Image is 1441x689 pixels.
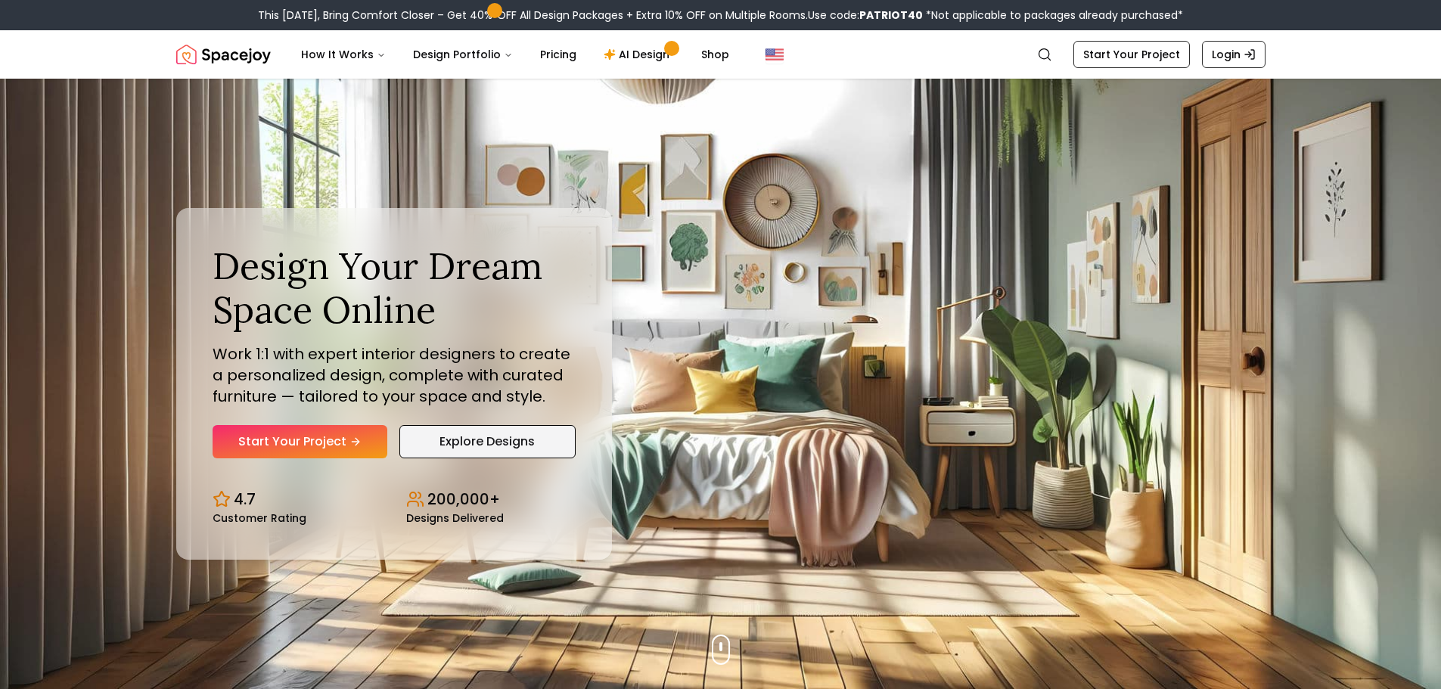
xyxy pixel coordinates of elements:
a: Start Your Project [213,425,387,458]
button: How It Works [289,39,398,70]
span: Use code: [808,8,923,23]
a: Start Your Project [1073,41,1190,68]
h1: Design Your Dream Space Online [213,244,576,331]
div: This [DATE], Bring Comfort Closer – Get 40% OFF All Design Packages + Extra 10% OFF on Multiple R... [258,8,1183,23]
a: Pricing [528,39,589,70]
img: Spacejoy Logo [176,39,271,70]
a: Login [1202,41,1266,68]
a: Explore Designs [399,425,576,458]
button: Design Portfolio [401,39,525,70]
p: 200,000+ [427,489,500,510]
a: Shop [689,39,741,70]
div: Design stats [213,476,576,523]
b: PATRIOT40 [859,8,923,23]
a: Spacejoy [176,39,271,70]
img: United States [766,45,784,64]
a: AI Design [592,39,686,70]
span: *Not applicable to packages already purchased* [923,8,1183,23]
p: Work 1:1 with expert interior designers to create a personalized design, complete with curated fu... [213,343,576,407]
nav: Global [176,30,1266,79]
nav: Main [289,39,741,70]
p: 4.7 [234,489,256,510]
small: Customer Rating [213,513,306,523]
small: Designs Delivered [406,513,504,523]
